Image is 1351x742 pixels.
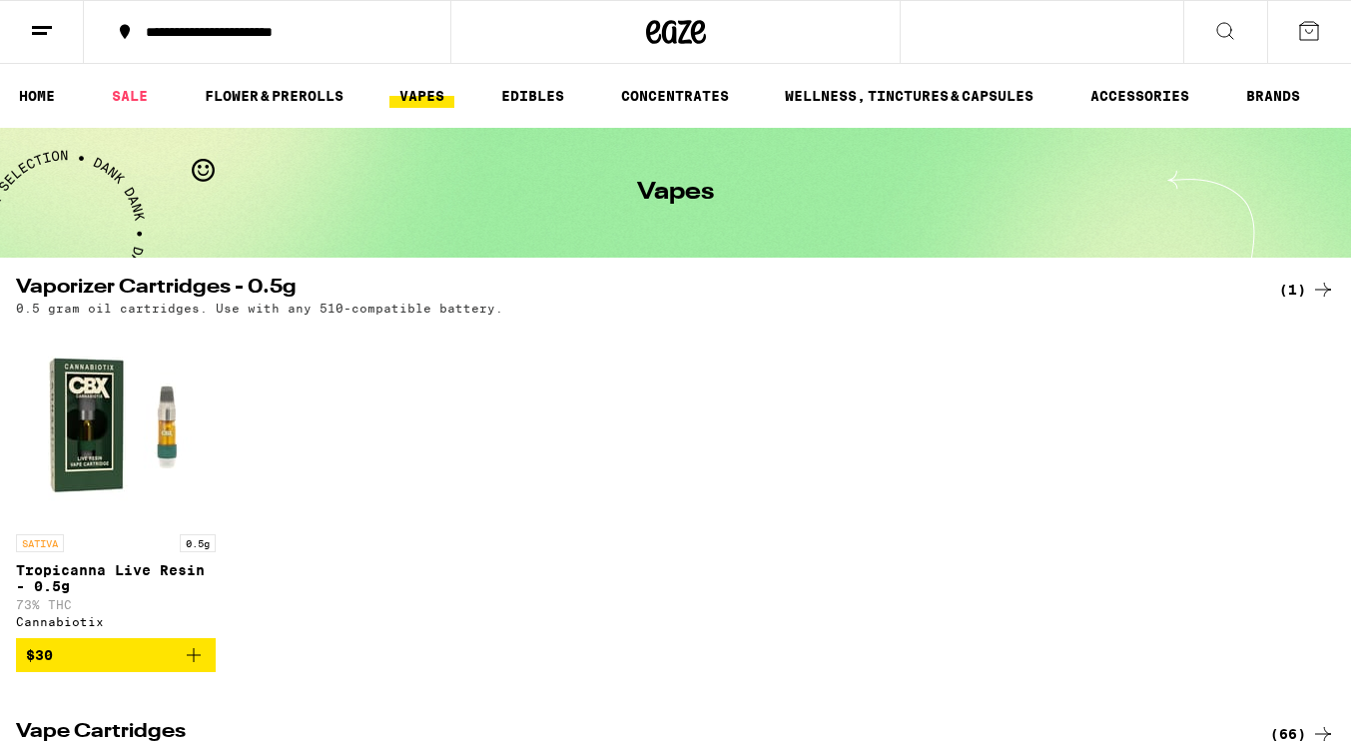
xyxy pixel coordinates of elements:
a: EDIBLES [491,84,574,108]
p: SATIVA [16,534,64,552]
p: 0.5 gram oil cartridges. Use with any 510-compatible battery. [16,302,503,315]
p: Tropicanna Live Resin - 0.5g [16,562,216,594]
a: Open page for Tropicanna Live Resin - 0.5g from Cannabiotix [16,325,216,638]
a: ACCESSORIES [1080,84,1199,108]
a: HOME [9,84,65,108]
a: CONCENTRATES [611,84,739,108]
a: SALE [102,84,158,108]
p: 0.5g [180,534,216,552]
p: 73% THC [16,598,216,611]
h2: Vaporizer Cartridges - 0.5g [16,278,1237,302]
a: FLOWER & PREROLLS [195,84,353,108]
a: BRANDS [1236,84,1310,108]
a: WELLNESS, TINCTURES & CAPSULES [775,84,1043,108]
img: Cannabiotix - Tropicanna Live Resin - 0.5g [16,325,216,524]
span: $30 [26,647,53,663]
a: VAPES [389,84,454,108]
a: (1) [1279,278,1335,302]
h1: Vapes [637,181,714,205]
button: Add to bag [16,638,216,672]
div: Cannabiotix [16,615,216,628]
